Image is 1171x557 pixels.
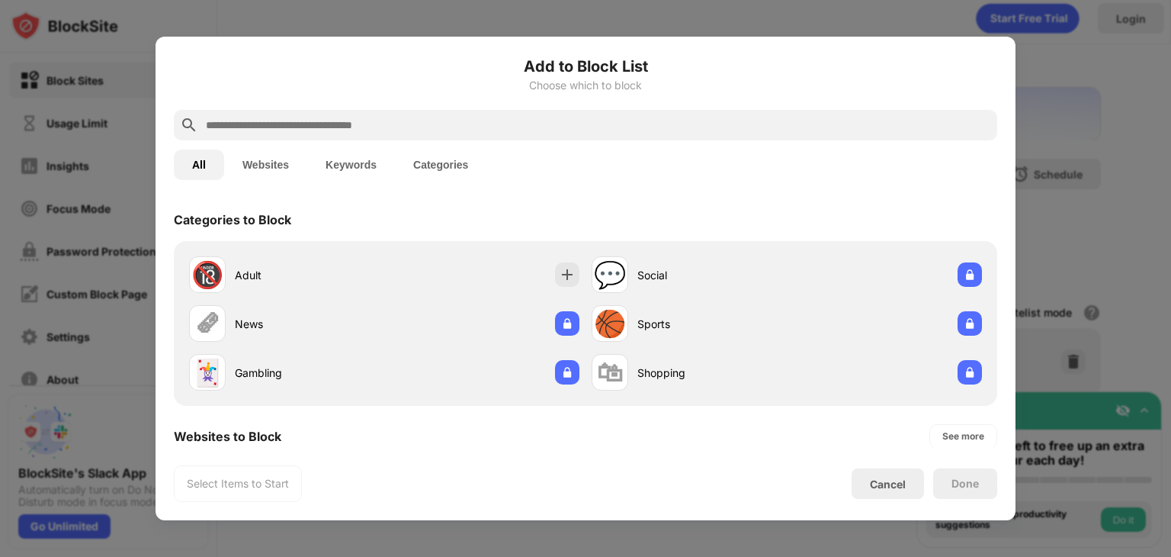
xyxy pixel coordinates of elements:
[594,259,626,291] div: 💬
[194,308,220,340] div: 🗞
[174,79,997,92] div: Choose which to block
[637,316,787,332] div: Sports
[951,478,979,490] div: Done
[174,429,281,444] div: Websites to Block
[235,365,384,381] div: Gambling
[637,365,787,381] div: Shopping
[174,212,291,227] div: Categories to Block
[180,116,198,134] img: search.svg
[235,267,384,283] div: Adult
[395,150,486,180] button: Categories
[942,429,984,444] div: See more
[174,55,997,78] h6: Add to Block List
[594,308,626,340] div: 🏀
[307,150,395,180] button: Keywords
[235,316,384,332] div: News
[191,259,223,291] div: 🔞
[224,150,307,180] button: Websites
[187,476,289,491] div: Select Items to Start
[174,150,224,180] button: All
[191,357,223,388] div: 🃏
[637,267,787,283] div: Social
[597,357,623,388] div: 🛍
[870,478,906,491] div: Cancel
